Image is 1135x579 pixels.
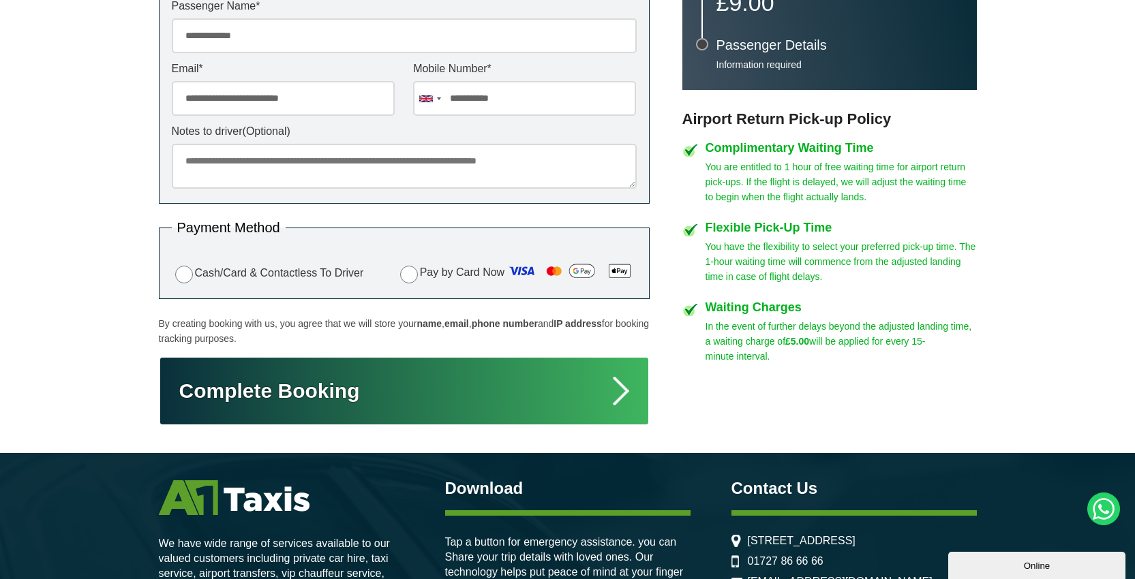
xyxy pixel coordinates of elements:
[172,221,286,234] legend: Payment Method
[706,239,977,284] p: You have the flexibility to select your preferred pick-up time. The 1-hour waiting time will comm...
[706,301,977,313] h4: Waiting Charges
[413,63,636,74] label: Mobile Number
[159,316,650,346] p: By creating booking with us, you agree that we will store your , , and for booking tracking purpo...
[172,126,637,137] label: Notes to driver
[706,221,977,234] h4: Flexible Pick-Up Time
[159,480,309,515] img: A1 Taxis St Albans
[172,63,395,74] label: Email
[175,266,193,283] input: Cash/Card & Contactless To Driver
[400,266,418,283] input: Pay by Card Now
[243,125,290,137] span: (Optional)
[172,1,637,12] label: Passenger Name
[748,555,823,567] a: 01727 86 66 66
[706,319,977,364] p: In the event of further delays beyond the adjusted landing time, a waiting charge of will be appl...
[159,356,650,426] button: Complete Booking
[414,82,445,115] div: United Kingdom: +44
[554,318,602,329] strong: IP address
[472,318,538,329] strong: phone number
[785,336,809,347] strong: £5.00
[706,159,977,204] p: You are entitled to 1 hour of free waiting time for airport return pick-ups. If the flight is del...
[716,59,963,71] p: Information required
[731,480,977,497] h3: Contact Us
[417,318,442,329] strong: name
[716,38,963,52] h3: Passenger Details
[444,318,469,329] strong: email
[948,549,1128,579] iframe: chat widget
[731,535,977,547] li: [STREET_ADDRESS]
[682,110,977,128] h3: Airport Return Pick-up Policy
[445,480,691,497] h3: Download
[397,260,637,286] label: Pay by Card Now
[706,142,977,154] h4: Complimentary Waiting Time
[172,264,364,283] label: Cash/Card & Contactless To Driver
